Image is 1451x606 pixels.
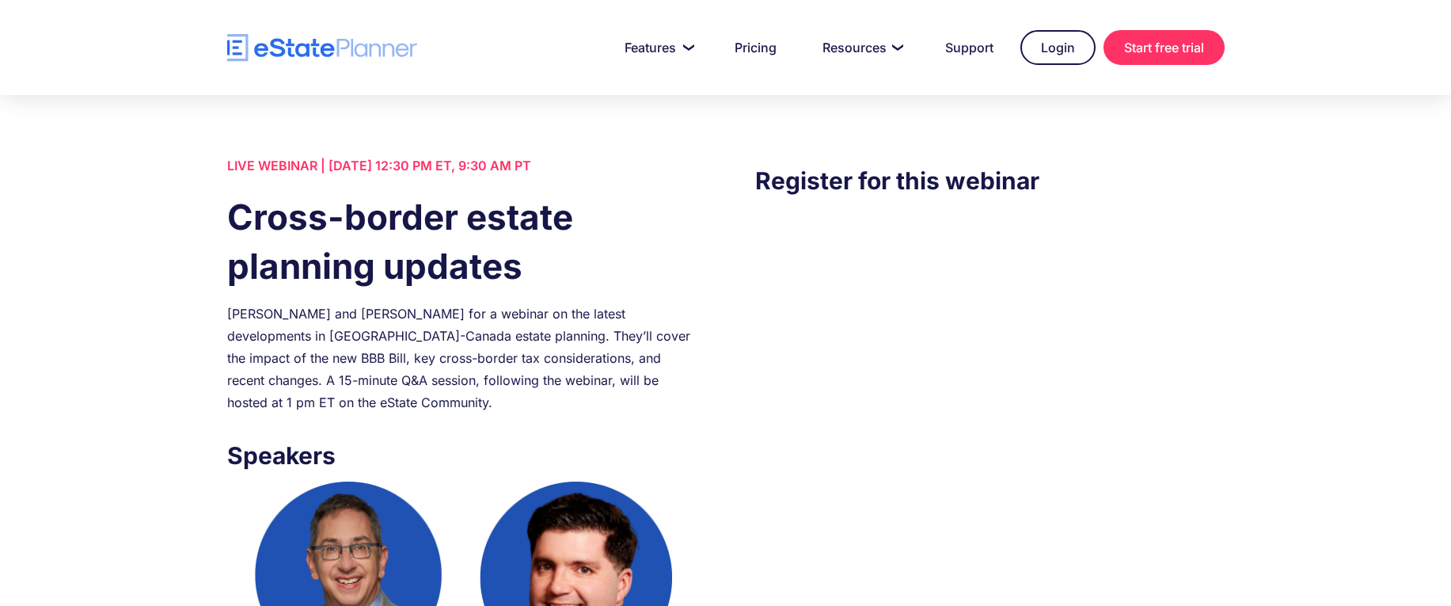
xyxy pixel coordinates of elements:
[227,437,696,474] h3: Speakers
[1103,30,1225,65] a: Start free trial
[227,34,417,62] a: home
[926,32,1012,63] a: Support
[227,154,696,177] div: LIVE WEBINAR | [DATE] 12:30 PM ET, 9:30 AM PT
[755,162,1224,199] h3: Register for this webinar
[606,32,708,63] a: Features
[755,231,1224,500] iframe: Form 0
[716,32,796,63] a: Pricing
[803,32,918,63] a: Resources
[1020,30,1096,65] a: Login
[227,192,696,291] h1: Cross-border estate planning updates
[227,303,696,414] div: [PERSON_NAME] and [PERSON_NAME] for a webinar on the latest developments in [GEOGRAPHIC_DATA]-Can...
